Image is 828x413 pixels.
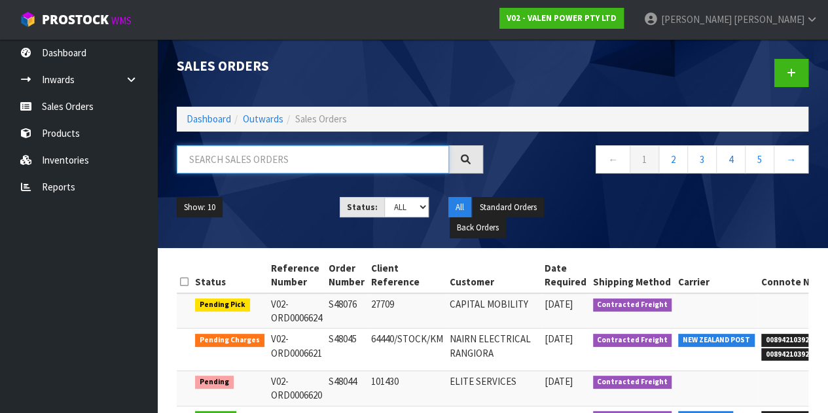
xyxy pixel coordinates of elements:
[448,197,471,218] button: All
[368,329,446,370] td: 64440/STOCK/KM
[545,298,573,310] span: [DATE]
[446,370,541,406] td: ELITE SERVICES
[368,293,446,329] td: 27709
[243,113,283,125] a: Outwards
[368,258,446,293] th: Client Reference
[658,145,688,173] a: 2
[545,375,573,387] span: [DATE]
[593,376,672,389] span: Contracted Freight
[20,11,36,27] img: cube-alt.png
[325,329,368,370] td: S48045
[268,293,325,329] td: V02-ORD0006624
[687,145,717,173] a: 3
[541,258,590,293] th: Date Required
[368,370,446,406] td: 101430
[268,329,325,370] td: V02-ORD0006621
[111,14,132,27] small: WMS
[446,258,541,293] th: Customer
[177,197,223,218] button: Show: 10
[268,370,325,406] td: V02-ORD0006620
[630,145,659,173] a: 1
[774,145,808,173] a: →
[295,113,347,125] span: Sales Orders
[507,12,617,24] strong: V02 - VALEN POWER PTY LTD
[325,370,368,406] td: S48044
[177,145,449,173] input: Search sales orders
[590,258,675,293] th: Shipping Method
[446,329,541,370] td: NAIRN ELECTRICAL RANGIORA
[716,145,746,173] a: 4
[545,332,573,345] span: [DATE]
[596,145,630,173] a: ←
[675,258,758,293] th: Carrier
[325,293,368,329] td: S48076
[195,376,234,389] span: Pending
[660,13,731,26] span: [PERSON_NAME]
[347,202,378,213] strong: Status:
[593,298,672,312] span: Contracted Freight
[177,59,483,74] h1: Sales Orders
[192,258,268,293] th: Status
[325,258,368,293] th: Order Number
[268,258,325,293] th: Reference Number
[473,197,544,218] button: Standard Orders
[195,298,250,312] span: Pending Pick
[446,293,541,329] td: CAPITAL MOBILITY
[195,334,264,347] span: Pending Charges
[678,334,755,347] span: NEW ZEALAND POST
[503,145,809,177] nav: Page navigation
[733,13,804,26] span: [PERSON_NAME]
[187,113,231,125] a: Dashboard
[42,11,109,28] span: ProStock
[450,217,506,238] button: Back Orders
[745,145,774,173] a: 5
[593,334,672,347] span: Contracted Freight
